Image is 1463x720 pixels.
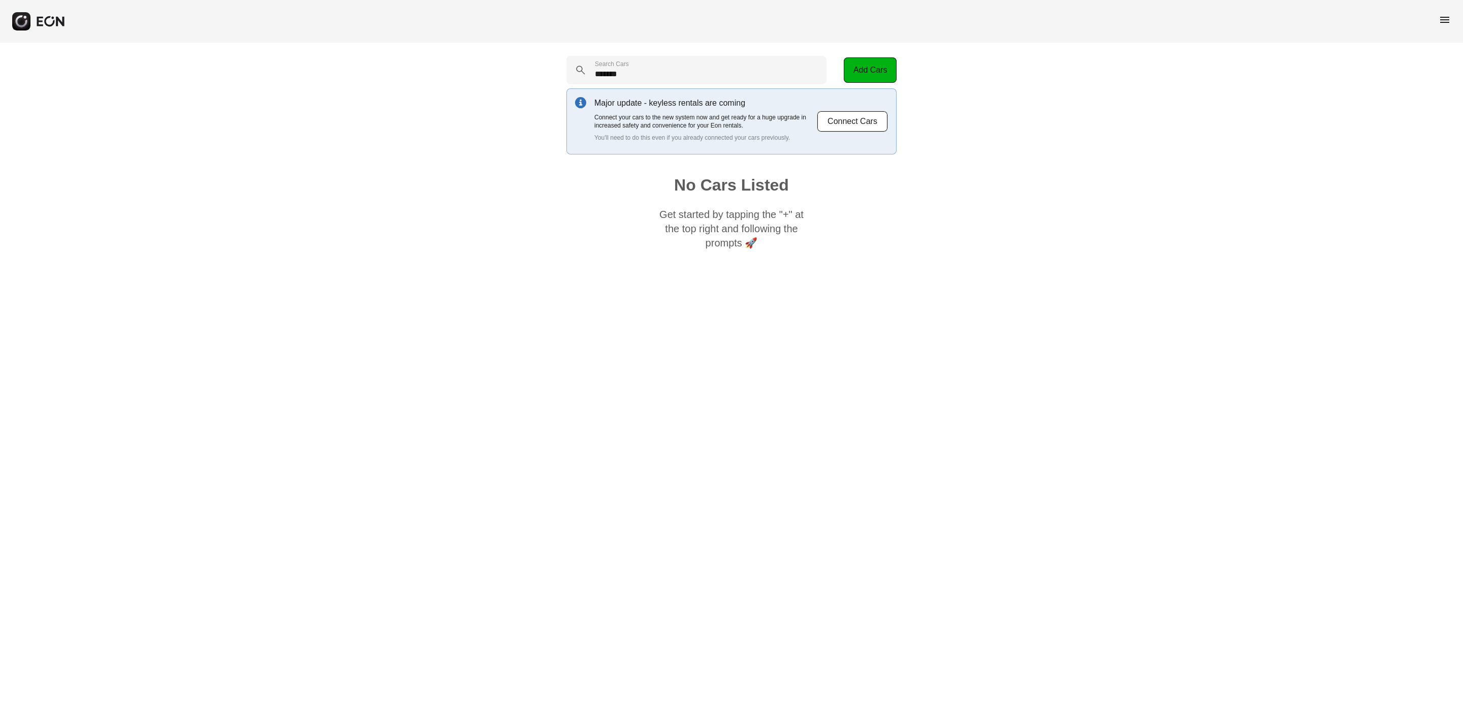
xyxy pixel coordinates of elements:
p: Major update - keyless rentals are coming [594,97,817,109]
p: Get started by tapping the "+" at the top right and following the prompts 🚀 [655,207,808,250]
p: You'll need to do this even if you already connected your cars previously. [594,134,817,142]
img: info [575,97,586,108]
span: menu [1439,14,1451,26]
button: Add Cars [844,57,897,83]
label: Search Cars [595,60,629,68]
h1: No Cars Listed [674,179,789,191]
button: Connect Cars [817,111,888,132]
p: Connect your cars to the new system now and get ready for a huge upgrade in increased safety and ... [594,113,817,130]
